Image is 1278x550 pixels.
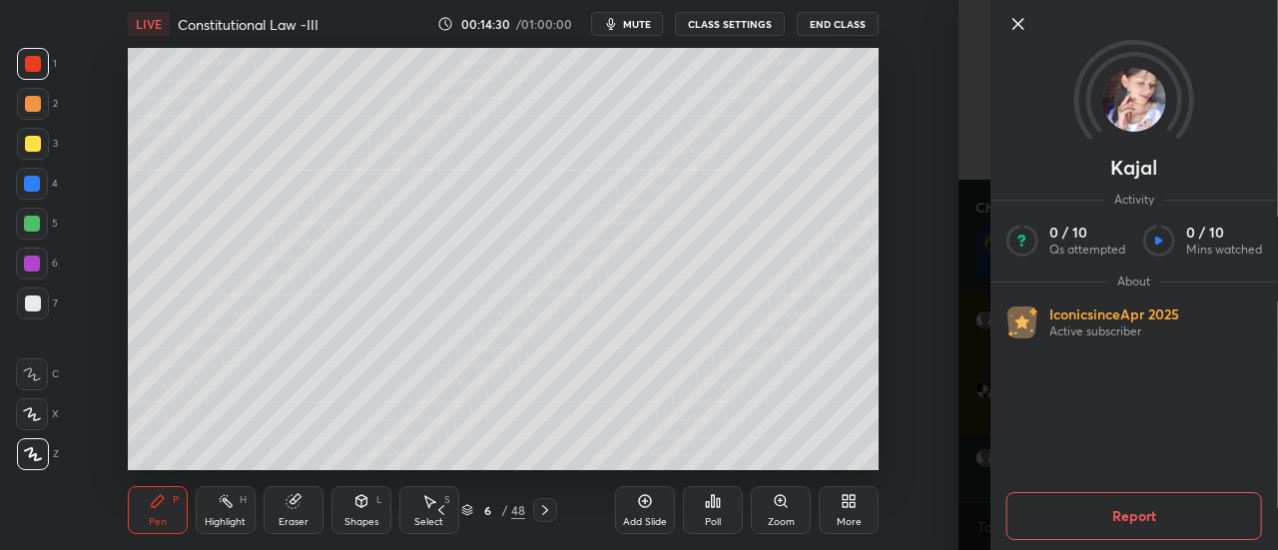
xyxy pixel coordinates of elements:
[591,12,663,36] button: mute
[1006,492,1262,540] button: Report
[16,208,58,240] div: 5
[17,88,58,120] div: 2
[768,517,795,527] div: Zoom
[279,517,309,527] div: Eraser
[17,287,58,319] div: 7
[173,495,179,505] div: P
[1049,323,1179,339] p: Active subscriber
[705,517,721,527] div: Poll
[1104,192,1164,208] span: Activity
[623,517,667,527] div: Add Slide
[17,48,57,80] div: 1
[16,248,58,279] div: 6
[16,398,59,430] div: X
[149,517,167,527] div: Pen
[1110,160,1157,176] p: Kajal
[17,128,58,160] div: 3
[178,15,319,34] h4: Constitutional Law -III
[1049,242,1125,258] p: Qs attempted
[501,504,507,516] div: /
[1049,224,1125,242] p: 0 / 10
[128,12,170,36] div: LIVE
[675,12,785,36] button: CLASS SETTINGS
[511,501,525,519] div: 48
[444,495,450,505] div: S
[16,168,58,200] div: 4
[477,504,497,516] div: 6
[376,495,382,505] div: L
[1186,242,1262,258] p: Mins watched
[344,517,378,527] div: Shapes
[240,495,247,505] div: H
[623,17,651,31] span: mute
[797,12,879,36] button: End Class
[837,517,862,527] div: More
[1107,274,1160,289] span: About
[414,517,443,527] div: Select
[16,358,59,390] div: C
[1049,305,1179,323] p: Iconic since Apr 2025
[17,438,59,470] div: Z
[1102,68,1166,132] img: cc8b3f9215ad453c9fc5519683ae4892.jpg
[1186,224,1262,242] p: 0 / 10
[205,517,246,527] div: Highlight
